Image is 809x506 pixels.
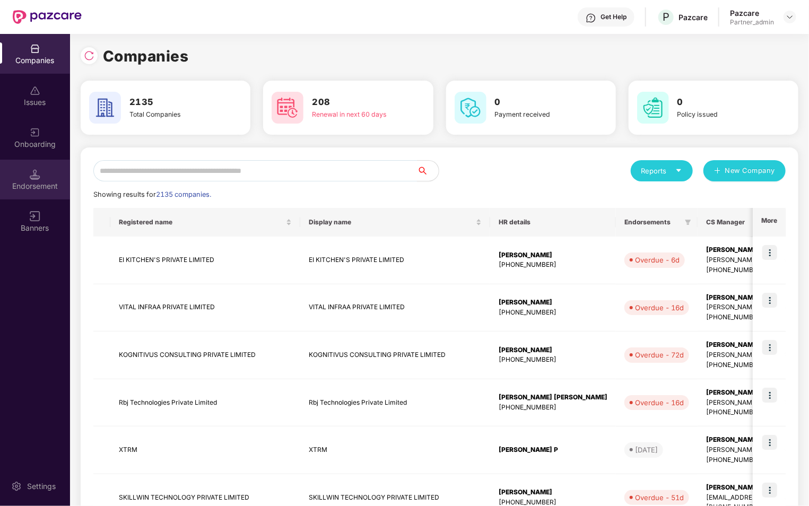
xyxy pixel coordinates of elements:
[762,340,777,355] img: icon
[635,255,680,265] div: Overdue - 6d
[499,260,607,270] div: [PHONE_NUMBER]
[103,45,189,68] h1: Companies
[110,331,300,379] td: KOGNITIVUS CONSULTING PRIVATE LIMITED
[300,379,490,427] td: Rbj Technologies Private Limited
[129,109,215,119] div: Total Companies
[309,218,474,226] span: Display name
[663,11,669,23] span: P
[685,219,691,225] span: filter
[495,95,580,109] h3: 0
[635,492,684,503] div: Overdue - 51d
[586,13,596,23] img: svg+xml;base64,PHN2ZyBpZD0iSGVscC0zMngzMiIgeG1sbnM9Imh0dHA6Ly93d3cudzMub3JnLzIwMDAvc3ZnIiB3aWR0aD...
[762,435,777,450] img: icon
[119,218,284,226] span: Registered name
[499,298,607,308] div: [PERSON_NAME]
[13,10,82,24] img: New Pazcare Logo
[637,92,669,124] img: svg+xml;base64,PHN2ZyB4bWxucz0iaHR0cDovL3d3dy53My5vcmcvMjAwMC9zdmciIHdpZHRoPSI2MCIgaGVpZ2h0PSI2MC...
[30,169,40,180] img: svg+xml;base64,PHN2ZyB3aWR0aD0iMTQuNSIgaGVpZ2h0PSIxNC41IiB2aWV3Qm94PSIwIDAgMTYgMTYiIGZpbGw9Im5vbm...
[499,308,607,318] div: [PHONE_NUMBER]
[635,350,684,360] div: Overdue - 72d
[24,481,59,492] div: Settings
[417,167,439,175] span: search
[730,18,774,27] div: Partner_admin
[635,444,658,455] div: [DATE]
[89,92,121,124] img: svg+xml;base64,PHN2ZyB4bWxucz0iaHR0cDovL3d3dy53My5vcmcvMjAwMC9zdmciIHdpZHRoPSI2MCIgaGVpZ2h0PSI2MC...
[110,284,300,332] td: VITAL INFRAA PRIVATE LIMITED
[730,8,774,18] div: Pazcare
[635,302,684,313] div: Overdue - 16d
[110,237,300,284] td: EI KITCHEN'S PRIVATE LIMITED
[30,127,40,138] img: svg+xml;base64,PHN2ZyB3aWR0aD0iMjAiIGhlaWdodD0iMjAiIHZpZXdCb3g9IjAgMCAyMCAyMCIgZmlsbD0ibm9uZSIgeG...
[499,392,607,403] div: [PERSON_NAME] [PERSON_NAME]
[417,160,439,181] button: search
[499,487,607,498] div: [PERSON_NAME]
[110,379,300,427] td: Rbj Technologies Private Limited
[499,355,607,365] div: [PHONE_NUMBER]
[84,50,94,61] img: svg+xml;base64,PHN2ZyBpZD0iUmVsb2FkLTMyeDMyIiB4bWxucz0iaHR0cDovL3d3dy53My5vcmcvMjAwMC9zdmciIHdpZH...
[624,218,681,226] span: Endorsements
[93,190,211,198] span: Showing results for
[499,445,607,455] div: [PERSON_NAME] P
[641,165,682,176] div: Reports
[753,208,786,237] th: More
[675,167,682,174] span: caret-down
[677,109,763,119] div: Policy issued
[495,109,580,119] div: Payment received
[714,167,721,176] span: plus
[762,388,777,403] img: icon
[762,293,777,308] img: icon
[312,95,397,109] h3: 208
[683,216,693,229] span: filter
[300,426,490,474] td: XTRM
[635,397,684,408] div: Overdue - 16d
[300,331,490,379] td: KOGNITIVUS CONSULTING PRIVATE LIMITED
[300,237,490,284] td: EI KITCHEN'S PRIVATE LIMITED
[300,284,490,332] td: VITAL INFRAA PRIVATE LIMITED
[272,92,303,124] img: svg+xml;base64,PHN2ZyB4bWxucz0iaHR0cDovL3d3dy53My5vcmcvMjAwMC9zdmciIHdpZHRoPSI2MCIgaGVpZ2h0PSI2MC...
[110,208,300,237] th: Registered name
[677,95,763,109] h3: 0
[129,95,215,109] h3: 2135
[703,160,786,181] button: plusNew Company
[30,43,40,54] img: svg+xml;base64,PHN2ZyBpZD0iQ29tcGFuaWVzIiB4bWxucz0iaHR0cDovL3d3dy53My5vcmcvMjAwMC9zdmciIHdpZHRoPS...
[499,403,607,413] div: [PHONE_NUMBER]
[156,190,211,198] span: 2135 companies.
[11,481,22,492] img: svg+xml;base64,PHN2ZyBpZD0iU2V0dGluZy0yMHgyMCIgeG1sbnM9Imh0dHA6Ly93d3cudzMub3JnLzIwMDAvc3ZnIiB3aW...
[455,92,486,124] img: svg+xml;base64,PHN2ZyB4bWxucz0iaHR0cDovL3d3dy53My5vcmcvMjAwMC9zdmciIHdpZHRoPSI2MCIgaGVpZ2h0PSI2MC...
[725,165,776,176] span: New Company
[30,85,40,96] img: svg+xml;base64,PHN2ZyBpZD0iSXNzdWVzX2Rpc2FibGVkIiB4bWxucz0iaHR0cDovL3d3dy53My5vcmcvMjAwMC9zdmciIH...
[499,250,607,260] div: [PERSON_NAME]
[30,211,40,222] img: svg+xml;base64,PHN2ZyB3aWR0aD0iMTYiIGhlaWdodD0iMTYiIHZpZXdCb3g9IjAgMCAxNiAxNiIgZmlsbD0ibm9uZSIgeG...
[762,245,777,260] img: icon
[786,13,794,21] img: svg+xml;base64,PHN2ZyBpZD0iRHJvcGRvd24tMzJ4MzIiIHhtbG5zPSJodHRwOi8vd3d3LnczLm9yZy8yMDAwL3N2ZyIgd2...
[762,483,777,498] img: icon
[312,109,397,119] div: Renewal in next 60 days
[300,208,490,237] th: Display name
[601,13,627,21] div: Get Help
[678,12,708,22] div: Pazcare
[490,208,616,237] th: HR details
[110,426,300,474] td: XTRM
[499,345,607,355] div: [PERSON_NAME]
